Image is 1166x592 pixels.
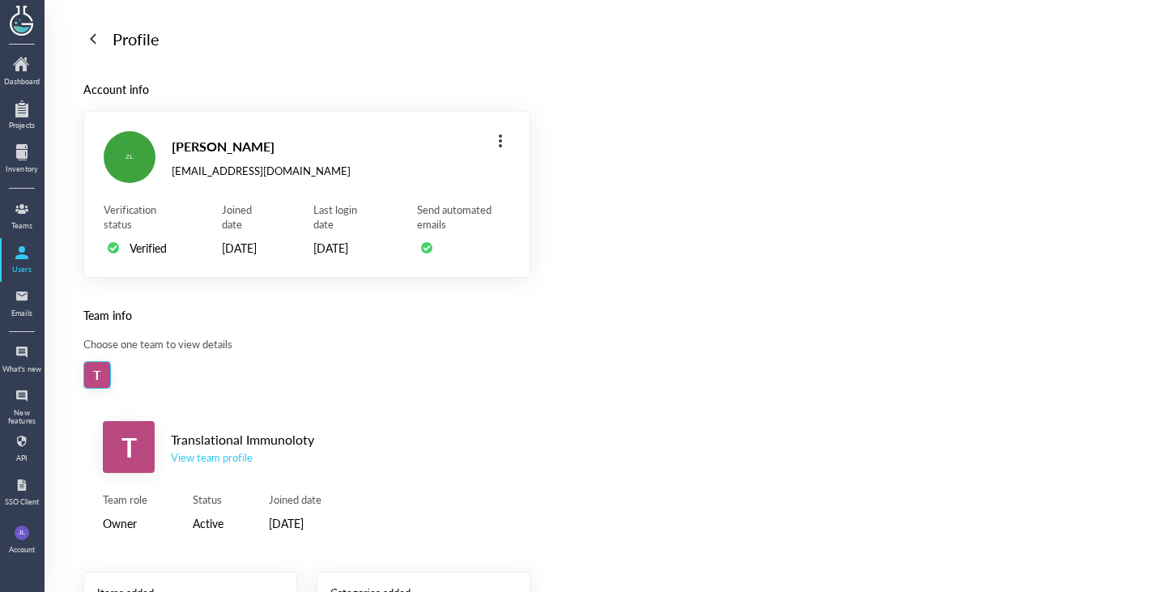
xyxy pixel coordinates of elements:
div: Profile [113,26,160,52]
a: View team profile [171,450,314,465]
div: Status [193,492,223,507]
a: API [2,428,42,469]
a: Users [2,240,42,280]
span: ZL [126,131,133,183]
div: Active [193,513,223,533]
a: Inventory [2,139,42,180]
div: Owner [103,513,147,533]
div: API [2,454,42,462]
span: T [93,362,101,388]
div: Projects [2,121,42,130]
div: [DATE] [313,238,372,258]
div: Verification status [104,202,177,232]
div: Account info [83,80,530,98]
div: [EMAIL_ADDRESS][DOMAIN_NAME] [172,164,351,178]
div: Teams [2,222,42,230]
div: New features [2,409,42,426]
a: Profile [83,26,160,52]
a: Dashboard [2,52,42,92]
a: SSO Client [2,472,42,513]
div: Last login date [313,202,372,232]
div: Team role [103,492,147,507]
a: Emails [2,283,42,324]
span: T [121,421,137,473]
div: What's new [2,365,42,373]
span: JL [19,526,25,540]
div: Dashboard [2,78,42,86]
div: Inventory [2,165,42,173]
a: What's new [2,339,42,380]
div: SSO Client [2,498,42,506]
div: Joined date [269,492,321,507]
div: [DATE] [269,513,321,533]
a: Projects [2,96,42,136]
div: Emails [2,309,42,317]
div: Translational Immunoloty [171,429,314,450]
div: Verified [130,238,167,258]
a: Teams [2,196,42,236]
a: New features [2,383,42,425]
div: [PERSON_NAME] [172,136,351,157]
div: Choose one team to view details [83,337,530,351]
div: Joined date [222,202,268,232]
div: Send automated emails [417,202,510,232]
div: [DATE] [222,238,268,258]
div: Users [2,266,42,274]
div: Account [9,546,35,554]
div: Team info [83,306,530,324]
